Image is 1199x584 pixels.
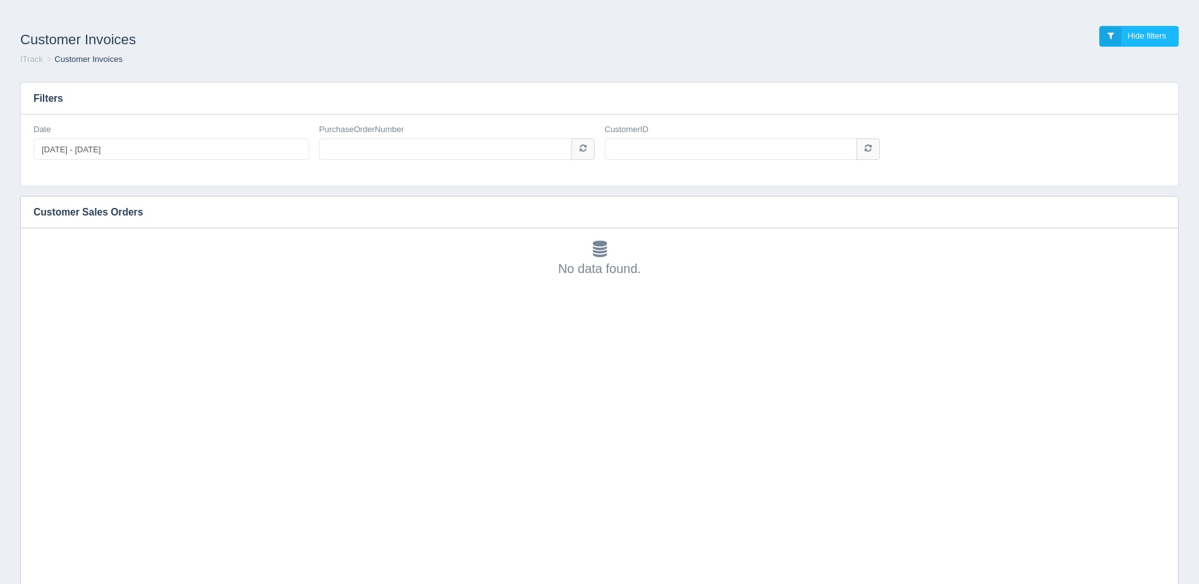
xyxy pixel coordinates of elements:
a: Hide filters [1099,26,1179,47]
h1: Customer Invoices [20,26,600,54]
label: CustomerID [605,124,648,136]
h3: Filters [21,83,1178,114]
li: Customer Invoices [45,54,123,66]
label: PurchaseOrderNumber [319,124,404,136]
h3: Customer Sales Orders [21,197,1159,228]
span: Hide filters [1128,31,1166,40]
label: Date [33,124,51,136]
a: ITrack [20,54,43,64]
div: No data found. [33,241,1166,277]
